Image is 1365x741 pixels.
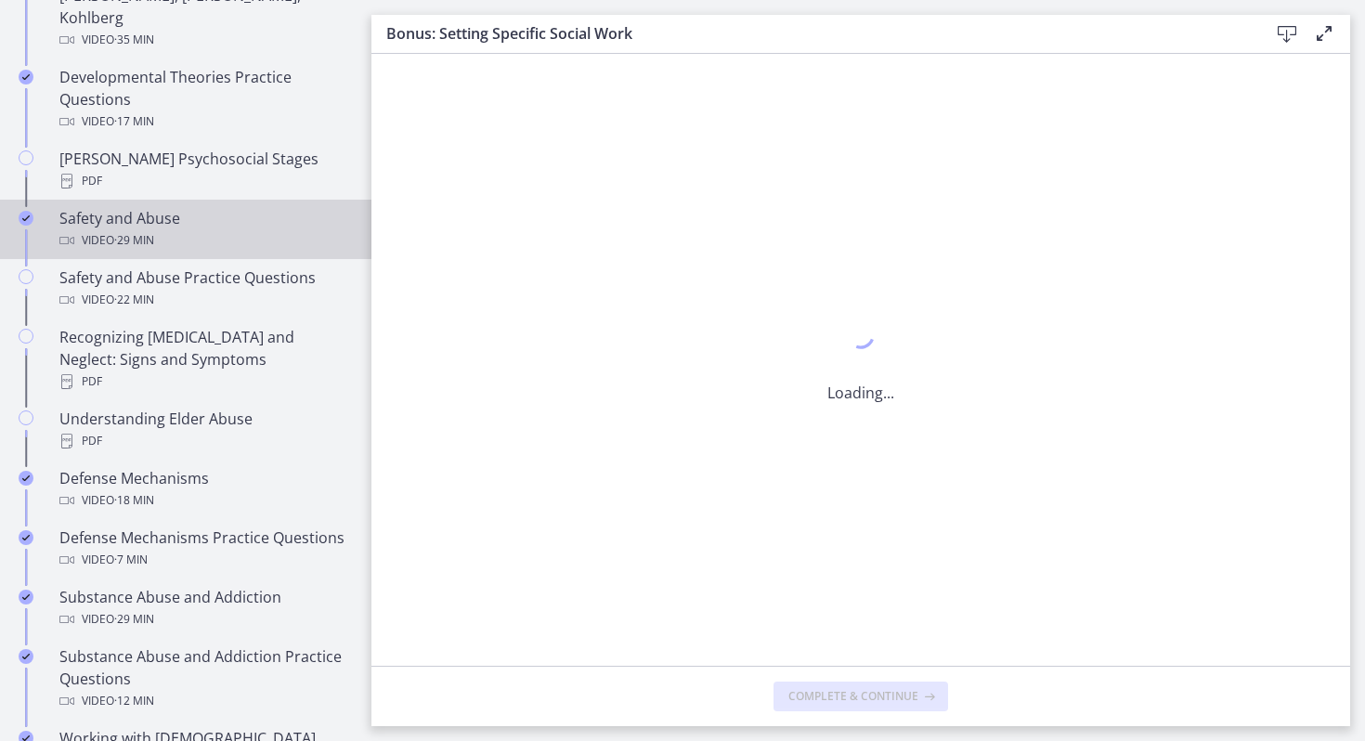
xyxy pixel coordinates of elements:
[386,22,1239,45] h3: Bonus: Setting Specific Social Work
[827,317,894,359] div: 1
[114,690,154,712] span: · 12 min
[59,526,349,571] div: Defense Mechanisms Practice Questions
[59,690,349,712] div: Video
[114,110,154,133] span: · 17 min
[59,170,349,192] div: PDF
[59,370,349,393] div: PDF
[19,649,33,664] i: Completed
[19,530,33,545] i: Completed
[59,266,349,311] div: Safety and Abuse Practice Questions
[19,590,33,604] i: Completed
[59,408,349,452] div: Understanding Elder Abuse
[59,430,349,452] div: PDF
[59,229,349,252] div: Video
[59,586,349,630] div: Substance Abuse and Addiction
[114,229,154,252] span: · 29 min
[114,489,154,512] span: · 18 min
[59,326,349,393] div: Recognizing [MEDICAL_DATA] and Neglect: Signs and Symptoms
[59,66,349,133] div: Developmental Theories Practice Questions
[59,489,349,512] div: Video
[19,471,33,486] i: Completed
[59,110,349,133] div: Video
[19,211,33,226] i: Completed
[59,29,349,51] div: Video
[59,549,349,571] div: Video
[59,645,349,712] div: Substance Abuse and Addiction Practice Questions
[59,207,349,252] div: Safety and Abuse
[59,289,349,311] div: Video
[114,608,154,630] span: · 29 min
[114,549,148,571] span: · 7 min
[59,467,349,512] div: Defense Mechanisms
[19,70,33,84] i: Completed
[773,682,948,711] button: Complete & continue
[114,29,154,51] span: · 35 min
[114,289,154,311] span: · 22 min
[827,382,894,404] p: Loading...
[59,148,349,192] div: [PERSON_NAME] Psychosocial Stages
[59,608,349,630] div: Video
[788,689,918,704] span: Complete & continue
